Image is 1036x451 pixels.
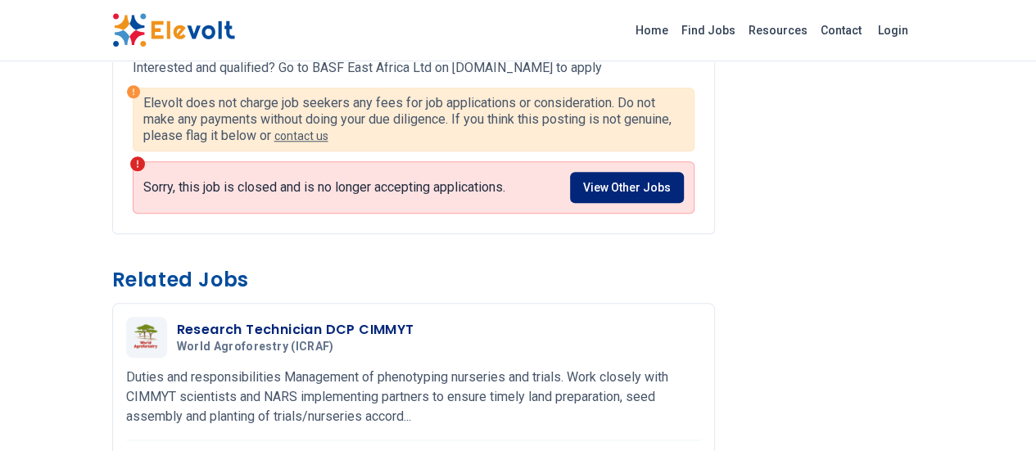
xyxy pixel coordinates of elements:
a: Resources [742,17,814,43]
img: Elevolt [112,13,235,47]
p: Sorry, this job is closed and is no longer accepting applications. [143,179,505,196]
a: View Other Jobs [570,172,684,203]
img: World agroforestry (ICRAF) [130,319,163,356]
a: Login [868,14,918,47]
p: Elevolt does not charge job seekers any fees for job applications or consideration. Do not make a... [143,95,684,144]
iframe: Chat Widget [954,372,1036,451]
a: Find Jobs [675,17,742,43]
h3: Research Technician DCP CIMMYT [177,320,414,340]
a: Contact [814,17,868,43]
h3: Related Jobs [112,267,715,293]
p: Interested and qualified? Go to BASF East Africa Ltd on [DOMAIN_NAME] to apply [133,58,694,78]
p: Duties and responsibilities Management of phenotyping nurseries and trials. Work closely with CIM... [126,368,701,426]
a: contact us [274,129,328,142]
a: Home [629,17,675,43]
span: World agroforestry (ICRAF) [177,340,334,354]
